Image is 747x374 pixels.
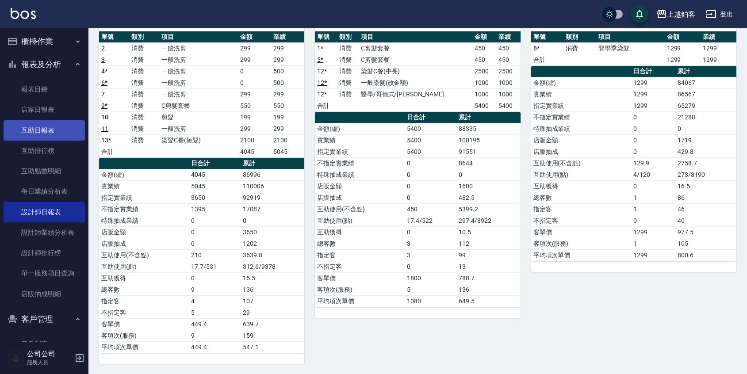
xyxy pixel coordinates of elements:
[129,123,159,134] td: 消費
[271,54,304,65] td: 299
[99,146,129,157] td: 合計
[405,203,456,215] td: 450
[456,261,520,272] td: 13
[405,123,456,134] td: 5400
[189,341,241,353] td: 449.4
[701,42,736,54] td: 1299
[129,77,159,88] td: 消費
[238,31,271,43] th: 金額
[665,31,701,43] th: 金額
[99,226,189,238] td: 店販金額
[456,192,520,203] td: 482.5
[531,249,631,261] td: 平均項次單價
[456,157,520,169] td: 8644
[129,54,159,65] td: 消費
[238,123,271,134] td: 299
[531,123,631,134] td: 特殊抽成業績
[241,180,304,192] td: 110006
[531,226,631,238] td: 客單價
[675,180,736,192] td: 16.5
[315,249,405,261] td: 指定客
[337,77,359,88] td: 消費
[337,65,359,77] td: 消費
[129,31,159,43] th: 類別
[563,42,596,54] td: 消費
[4,202,85,222] a: 設計師日報表
[456,215,520,226] td: 297.4/8922
[241,192,304,203] td: 92919
[271,100,304,111] td: 550
[675,169,736,180] td: 273/8190
[241,272,304,284] td: 15.5
[27,350,72,359] h5: 公司公司
[315,215,405,226] td: 互助使用(點)
[315,180,405,192] td: 店販金額
[241,318,304,330] td: 639.7
[631,146,675,157] td: 0
[531,157,631,169] td: 互助使用(不含點)
[653,5,699,23] button: 上越鉑客
[4,120,85,141] a: 互助日報表
[271,31,304,43] th: 業績
[99,249,189,261] td: 互助使用(不含點)
[405,157,456,169] td: 0
[159,134,238,146] td: 染髮C餐(短髮)
[159,123,238,134] td: 一般洗剪
[472,42,496,54] td: 450
[99,169,189,180] td: 金額(虛)
[129,100,159,111] td: 消費
[631,66,675,77] th: 日合計
[189,158,241,169] th: 日合計
[238,146,271,157] td: 4045
[631,203,675,215] td: 1
[4,263,85,283] a: 單一服務項目查詢
[359,54,472,65] td: C剪髮套餐
[405,112,456,123] th: 日合計
[631,123,675,134] td: 0
[99,215,189,226] td: 特殊抽成業績
[4,79,85,99] a: 報表目錄
[359,65,472,77] td: 染髮C餐(中長)
[675,157,736,169] td: 2758.7
[99,31,129,43] th: 單號
[531,192,631,203] td: 總客數
[189,226,241,238] td: 0
[129,42,159,54] td: 消費
[315,284,405,295] td: 客項次(服務)
[496,88,520,100] td: 1000
[456,180,520,192] td: 1600
[531,180,631,192] td: 互助獲得
[315,261,405,272] td: 不指定客
[472,31,496,43] th: 金額
[675,226,736,238] td: 977.5
[405,169,456,180] td: 0
[241,203,304,215] td: 17087
[315,134,405,146] td: 實業績
[99,238,189,249] td: 店販抽成
[456,112,520,123] th: 累計
[315,146,405,157] td: 指定實業績
[675,134,736,146] td: 1719
[101,114,108,121] a: 10
[241,249,304,261] td: 3639.8
[4,334,85,354] a: 客戶列表
[159,88,238,100] td: 一般洗剪
[405,226,456,238] td: 0
[405,272,456,284] td: 1800
[189,249,241,261] td: 210
[241,295,304,307] td: 107
[405,134,456,146] td: 5400
[531,215,631,226] td: 不指定客
[101,91,105,98] a: 7
[189,272,241,284] td: 0
[238,77,271,88] td: 0
[159,54,238,65] td: 一般洗剪
[7,349,25,367] img: Person
[456,226,520,238] td: 10.5
[405,261,456,272] td: 0
[189,261,241,272] td: 17.7/531
[496,77,520,88] td: 1000
[675,215,736,226] td: 40
[4,243,85,263] a: 設計師排行榜
[456,295,520,307] td: 649.5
